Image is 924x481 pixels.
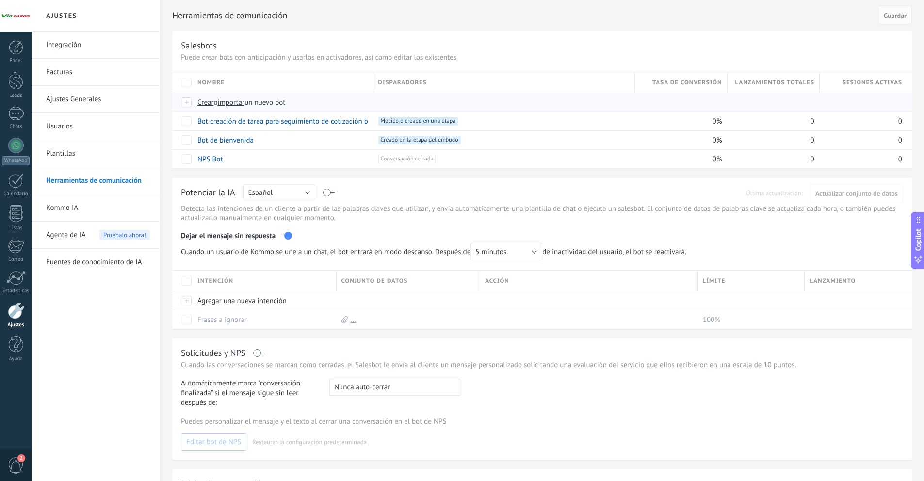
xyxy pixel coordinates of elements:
div: 0% [635,150,722,168]
span: Lanzamientos totales [735,78,814,87]
span: 0 [811,155,814,164]
span: Conjunto de datos [341,276,408,286]
span: Crear [197,98,214,107]
div: WhatsApp [2,156,30,165]
span: 0 [898,155,902,164]
a: Frases a ignorar [197,315,247,324]
span: Límite [703,276,726,286]
span: importar [218,98,245,107]
a: ... [351,315,357,324]
li: Integración [32,32,160,59]
span: Lanzamiento [810,276,856,286]
div: 0 [728,112,815,130]
li: Herramientas de comunicación [32,167,160,194]
a: Integración [46,32,150,59]
div: 0% [635,131,722,149]
span: Nunca auto-cerrar [334,383,390,392]
span: Agente de IA [46,222,86,249]
a: Fuentes de conocimiento de IA [46,249,150,276]
div: Potenciar la IA [181,187,235,199]
li: Ajustes Generales [32,86,160,113]
span: Copilot [913,229,923,251]
a: Herramientas de comunicación [46,167,150,194]
div: Estadísticas [2,288,30,294]
a: Plantillas [46,140,150,167]
div: 0 [820,112,902,130]
div: Ajustes [2,322,30,328]
span: 0% [713,136,722,145]
span: 0 [898,136,902,145]
span: o [214,98,218,107]
li: Usuarios [32,113,160,140]
div: 0 [728,150,815,168]
span: Español [248,188,273,197]
div: 0 [728,131,815,149]
div: Salesbots [181,40,217,51]
li: Plantillas [32,140,160,167]
span: Automáticamente marca "conversación finalizada" si el mensaje sigue sin leer después de: [181,379,321,408]
span: 100% [703,315,720,324]
span: Pruébalo ahora! [99,230,150,240]
li: Agente de IA [32,222,160,249]
div: Calendario [2,191,30,197]
span: 0 [898,117,902,126]
div: 100% [698,310,800,329]
div: Panel [2,58,30,64]
div: 0 [820,150,902,168]
p: Cuando las conversaciones se marcan como cerradas, el Salesbot le envía al cliente un mensaje per... [181,360,903,369]
span: 0 [811,136,814,145]
button: 5 minutos [470,243,542,260]
div: Agregar una nueva intención [193,291,332,310]
a: NPS Bot [197,155,223,164]
span: Conversación cerrada [378,155,436,163]
a: Facturas [46,59,150,86]
a: Kommo IA [46,194,150,222]
a: Usuarios [46,113,150,140]
a: Ajustes Generales [46,86,150,113]
span: Mocido o creado en una etapa [378,117,458,126]
a: Bot creación de tarea para seguimiento de cotización b2c [197,117,375,126]
button: Español [243,184,315,200]
li: Fuentes de conocimiento de IA [32,249,160,275]
div: Solicitudes y NPS [181,347,245,358]
span: Intención [197,276,233,286]
p: Puede crear bots con anticipación y usarlos en activadores, así como editar los existentes [181,53,903,62]
div: Dejar el mensaje sin respuesta [181,224,903,243]
a: Bot de bienvenida [197,136,254,145]
span: Creado en la etapa del embudo [378,136,461,144]
div: 0% [635,112,722,130]
button: Guardar [878,6,912,24]
span: 0% [713,155,722,164]
span: 0 [811,117,814,126]
span: Nombre [197,78,225,87]
li: Kommo IA [32,194,160,222]
a: Agente de IAPruébalo ahora! [46,222,150,249]
span: Tasa de conversión [652,78,722,87]
div: Chats [2,124,30,130]
span: Acción [485,276,509,286]
span: Sesiones activas [843,78,902,87]
span: un nuevo bot [244,98,285,107]
div: Ayuda [2,356,30,362]
span: 2 [17,454,25,462]
div: 0 [820,131,902,149]
div: Correo [2,257,30,263]
span: Cuando un usuario de Kommo se une a un chat, el bot entrará en modo descanso. Después de [181,243,542,260]
div: Listas [2,225,30,231]
span: Guardar [884,12,907,19]
span: 0% [713,117,722,126]
h2: Herramientas de comunicación [172,6,875,25]
p: Detecta las intenciones de un cliente a partir de las palabras claves que utilizan, y envía autom... [181,204,903,223]
div: Leads [2,93,30,99]
span: Disparadores [378,78,427,87]
span: de inactividad del usuario, el bot se reactivará. [181,243,692,260]
span: 5 minutos [475,247,506,257]
li: Facturas [32,59,160,86]
p: Puedes personalizar el mensaje y el texto al cerrar una conversación en el bot de NPS [181,417,903,426]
